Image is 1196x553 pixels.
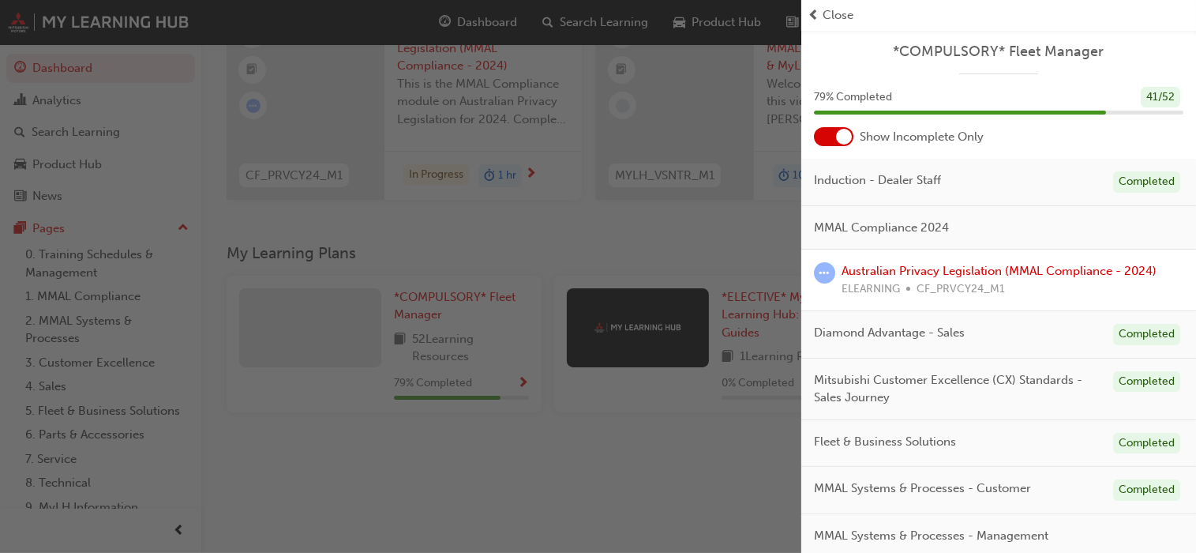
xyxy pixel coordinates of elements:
[814,324,965,342] span: Diamond Advantage - Sales
[814,480,1031,498] span: MMAL Systems & Processes - Customer
[917,280,1005,299] span: CF_PRVCY24_M1
[1113,324,1180,345] div: Completed
[814,219,949,237] span: MMAL Compliance 2024
[1113,171,1180,193] div: Completed
[1113,371,1180,393] div: Completed
[860,128,984,146] span: Show Incomplete Only
[1113,480,1180,501] div: Completed
[823,6,853,24] span: Close
[808,6,1190,24] button: prev-iconClose
[814,527,1048,545] span: MMAL Systems & Processes - Management
[842,264,1157,278] a: Australian Privacy Legislation (MMAL Compliance - 2024)
[808,6,819,24] span: prev-icon
[814,433,956,451] span: Fleet & Business Solutions
[814,88,892,107] span: 79 % Completed
[842,280,900,299] span: ELEARNING
[1113,433,1180,454] div: Completed
[814,171,941,190] span: Induction - Dealer Staff
[814,371,1100,407] span: Mitsubishi Customer Excellence (CX) Standards - Sales Journey
[814,43,1183,61] a: *COMPULSORY* Fleet Manager
[814,262,835,284] span: learningRecordVerb_ATTEMPT-icon
[1141,87,1180,108] div: 41 / 52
